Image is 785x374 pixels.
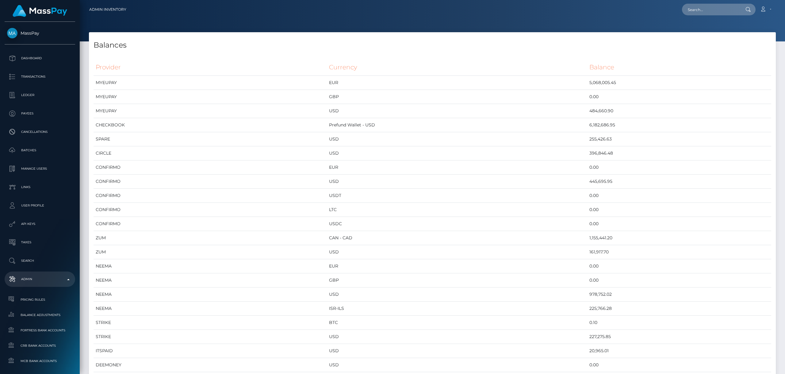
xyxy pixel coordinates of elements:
[7,54,73,63] p: Dashboard
[5,51,75,66] a: Dashboard
[7,109,73,118] p: Payees
[587,118,771,132] td: 6,182,686.95
[13,5,67,17] img: MassPay Logo
[587,330,771,344] td: 227,275.85
[5,69,75,84] a: Transactions
[94,287,327,302] td: NEEMA
[327,90,587,104] td: GBP
[587,302,771,316] td: 225,766.28
[587,259,771,273] td: 0.00
[5,198,75,213] a: User Profile
[5,87,75,103] a: Ledger
[94,59,327,76] th: Provider
[327,160,587,175] td: EUR
[327,76,587,90] td: EUR
[5,339,75,352] a: CRB Bank Accounts
[327,273,587,287] td: GBP
[7,219,73,229] p: API Keys
[327,104,587,118] td: USD
[327,316,587,330] td: BTC
[327,231,587,245] td: CAN - CAD
[7,311,73,318] span: Balance Adjustments
[7,342,73,349] span: CRB Bank Accounts
[94,160,327,175] td: CONFIRMO
[5,235,75,250] a: Taxes
[94,358,327,372] td: DEEMONEY
[587,76,771,90] td: 5,068,005.45
[94,203,327,217] td: CONFIRMO
[94,90,327,104] td: MYEUPAY
[7,327,73,334] span: Fortress Bank Accounts
[7,238,73,247] p: Taxes
[587,245,771,259] td: 161,917.70
[327,118,587,132] td: Prefund Wallet - USD
[587,287,771,302] td: 978,752.02
[587,273,771,287] td: 0.00
[5,124,75,140] a: Cancellations
[7,164,73,173] p: Manage Users
[94,40,771,51] h4: Balances
[682,4,740,15] input: Search...
[5,30,75,36] span: MassPay
[7,28,17,38] img: MassPay
[7,91,73,100] p: Ledger
[94,344,327,358] td: ITSPAID
[5,354,75,368] a: MCB Bank Accounts
[5,143,75,158] a: Batches
[89,3,126,16] a: Admin Inventory
[327,189,587,203] td: USDT
[7,127,73,137] p: Cancellations
[94,231,327,245] td: ZUM
[587,358,771,372] td: 0.00
[94,132,327,146] td: SPARE
[327,146,587,160] td: USD
[327,302,587,316] td: ISR-ILS
[587,316,771,330] td: 0.10
[94,302,327,316] td: NEEMA
[94,330,327,344] td: STRIKE
[587,160,771,175] td: 0.00
[94,104,327,118] td: MYEUPAY
[5,308,75,322] a: Balance Adjustments
[587,217,771,231] td: 0.00
[327,217,587,231] td: USDC
[327,59,587,76] th: Currency
[587,189,771,203] td: 0.00
[327,344,587,358] td: USD
[5,161,75,176] a: Manage Users
[7,72,73,81] p: Transactions
[587,231,771,245] td: 1,155,441.20
[587,344,771,358] td: 20,965.01
[94,245,327,259] td: ZUM
[327,203,587,217] td: LTC
[7,183,73,192] p: Links
[587,104,771,118] td: 484,660.90
[327,330,587,344] td: USD
[94,189,327,203] td: CONFIRMO
[5,106,75,121] a: Payees
[7,275,73,284] p: Admin
[5,253,75,268] a: Search
[94,259,327,273] td: NEEMA
[327,175,587,189] td: USD
[94,316,327,330] td: STRIKE
[327,287,587,302] td: USD
[7,256,73,265] p: Search
[587,90,771,104] td: 0.00
[94,146,327,160] td: CIRCLE
[7,296,73,303] span: Pricing Rules
[94,273,327,287] td: NEEMA
[5,179,75,195] a: Links
[587,146,771,160] td: 396,846.48
[5,324,75,337] a: Fortress Bank Accounts
[327,358,587,372] td: USD
[94,118,327,132] td: CHECKBOOK
[94,175,327,189] td: CONFIRMO
[94,76,327,90] td: MYEUPAY
[587,59,771,76] th: Balance
[5,216,75,232] a: API Keys
[327,245,587,259] td: USD
[587,203,771,217] td: 0.00
[327,259,587,273] td: EUR
[5,293,75,306] a: Pricing Rules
